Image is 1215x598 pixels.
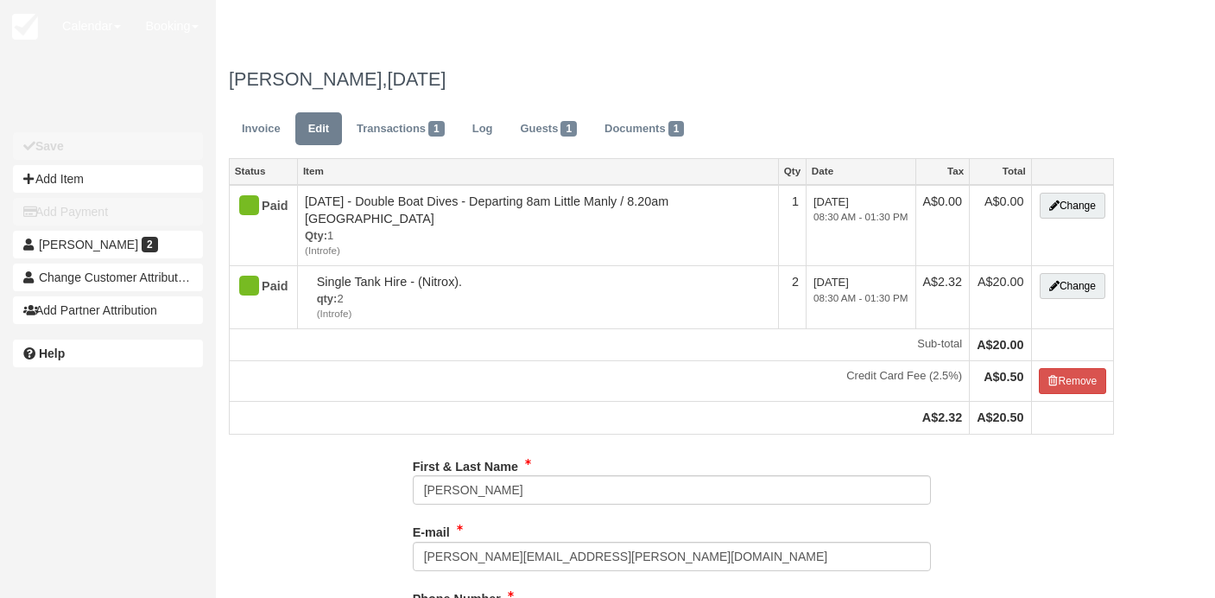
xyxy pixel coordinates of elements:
em: Sub-total [237,336,962,353]
em: 08:30 AM - 01:30 PM [813,210,908,225]
a: Log [459,112,506,146]
button: Add Item [13,165,203,193]
button: Change [1040,273,1105,299]
strong: A$20.50 [977,410,1023,424]
button: Save [13,132,203,160]
img: checkfront-main-nav-mini-logo.png [12,14,38,40]
a: Date [807,159,915,183]
td: A$0.00 [915,185,970,266]
a: Edit [295,112,342,146]
a: Help [13,340,203,367]
label: First & Last Name [413,452,518,476]
span: [DATE] [813,195,908,225]
strong: A$0.50 [984,370,1023,384]
strong: qty [317,292,338,305]
div: J [1027,13,1054,41]
a: Transactions1 [344,112,458,146]
span: Change Customer Attribution [39,270,194,284]
span: 1 [428,121,445,137]
em: (Introfe) [317,307,771,321]
a: Qty [779,159,806,183]
a: Total [970,159,1030,183]
i: Help [961,20,973,32]
td: A$2.32 [915,265,970,328]
label: E-mail [413,518,450,542]
p: Sydney Dive Charters [1065,26,1186,43]
a: Status [230,159,297,183]
span: 2 [142,237,158,252]
td: Single Tank Hire - (Nitrox). [298,265,779,328]
em: Credit Card Fee (2.5%) [237,368,962,385]
button: Change [1040,193,1105,219]
td: 2 [778,265,806,328]
strong: Qty [305,229,327,242]
div: Paid [237,193,275,220]
b: Save [35,139,64,153]
em: 1 [305,228,771,258]
button: Remove [1039,368,1107,394]
span: [PERSON_NAME] [39,238,138,251]
em: 08:30 AM - 01:30 PM [813,291,908,306]
button: Change Customer Attribution [13,264,203,291]
button: Add Payment [13,198,203,226]
span: [DATE] [387,68,446,90]
a: Item [298,159,778,183]
em: 2 [317,291,771,321]
a: [PERSON_NAME] 2 [13,231,203,258]
td: A$0.00 [970,185,1031,266]
button: Add Partner Attribution [13,296,203,324]
b: Help [39,347,65,360]
a: Invoice [229,112,294,146]
em: (Introfe) [305,244,771,258]
a: Documents1 [592,112,697,146]
span: 1 [668,121,685,137]
a: Tax [916,159,970,183]
span: 1 [560,121,577,137]
span: Help [977,19,1003,33]
td: A$20.00 [970,265,1031,328]
td: 1 [778,185,806,266]
div: Paid [237,273,275,301]
a: Guests1 [507,112,590,146]
span: [DATE] [813,276,908,305]
p: [PERSON_NAME] [1065,9,1186,26]
h1: [PERSON_NAME], [229,69,1114,90]
strong: A$20.00 [977,338,1023,352]
td: [DATE] - Double Boat Dives - Departing 8am Little Manly / 8.20am [GEOGRAPHIC_DATA] [298,185,779,266]
strong: A$2.32 [922,410,962,424]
